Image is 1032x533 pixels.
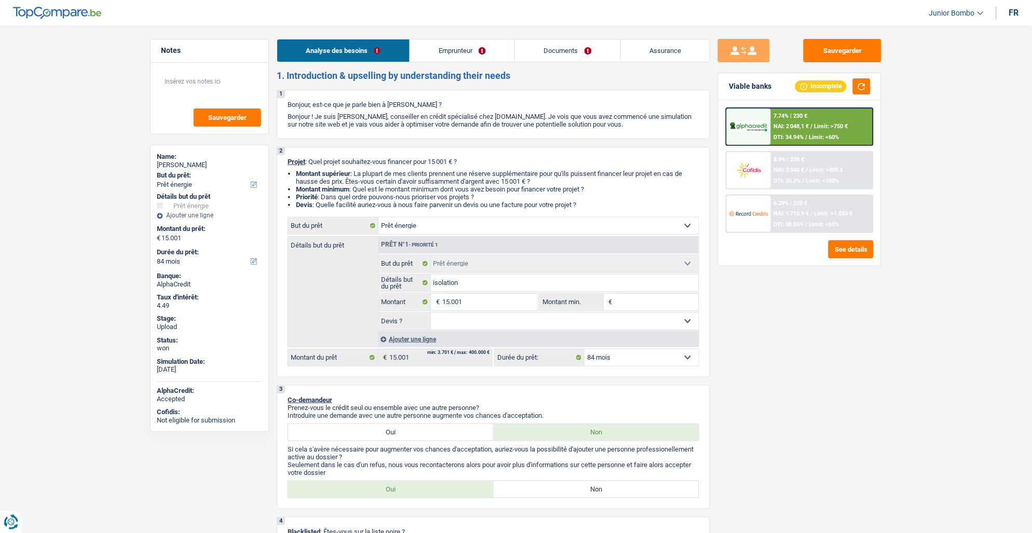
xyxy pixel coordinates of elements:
[494,481,699,498] label: Non
[157,387,262,395] div: AlphaCredit:
[288,481,494,498] label: Oui
[494,424,699,441] label: Non
[378,332,699,347] div: Ajouter une ligne
[157,171,260,180] label: But du prêt:
[296,170,350,177] strong: Montant supérieur
[296,201,699,209] li: : Quelle facilité auriez-vous à nous faire parvenir un devis ou une facture pour votre projet ?
[208,114,247,121] span: Sauvegarder
[604,294,615,310] span: €
[806,134,808,141] span: /
[157,344,262,352] div: won
[729,204,768,223] img: Record Credits
[157,365,262,374] div: [DATE]
[378,294,431,310] label: Montant
[515,39,620,62] a: Documents
[157,272,262,280] div: Banque:
[277,70,710,81] h2: 1. Introduction & upselling by understanding their needs
[288,404,699,412] p: Prenez-vous le crédit seul ou ensemble avec une autre personne?
[921,5,984,22] a: Junior Bombo
[1009,8,1019,18] div: fr
[157,248,260,256] label: Durée du prêt:
[803,177,805,184] span: /
[729,160,768,180] img: Cofidis
[157,212,262,219] div: Ajouter une ligne
[809,221,839,228] span: Limit: <65%
[288,396,332,404] span: Co-demandeur
[157,153,262,161] div: Name:
[161,46,258,55] h5: Notes
[806,177,839,184] span: Limit: <100%
[774,167,805,173] span: NAI: 2 040 €
[288,113,699,128] p: Bonjour ! Je suis [PERSON_NAME], conseiller en crédit spécialisé chez [DOMAIN_NAME]. Je vois que ...
[277,147,285,155] div: 2
[409,242,438,248] span: - Priorité 1
[729,82,771,91] div: Viable banks
[277,517,285,525] div: 4
[296,193,699,201] li: : Dans quel ordre pouvons-nous prioriser vos projets ?
[296,185,349,193] strong: Montant minimum
[804,39,881,62] button: Sauvegarder
[806,167,808,173] span: /
[157,293,262,302] div: Taux d'intérêt:
[296,193,318,201] strong: Priorité
[13,7,101,19] img: TopCompare Logo
[157,225,260,233] label: Montant du prêt:
[378,275,431,291] label: Détails but du prêt
[774,221,804,228] span: DTI: 38.85%
[194,108,261,127] button: Sauvegarder
[729,121,768,133] img: AlphaCredit
[621,39,710,62] a: Assurance
[288,158,305,166] span: Projet
[811,123,813,130] span: /
[277,90,285,98] div: 1
[810,167,844,173] span: Limit: >800 €
[540,294,603,310] label: Montant min.
[157,416,262,425] div: Not eligible for submission
[774,156,805,163] div: 8.9% | 238 €
[774,177,801,184] span: DTI: 35.2%
[157,395,262,403] div: Accepted
[288,237,378,249] label: Détails but du prêt
[774,134,804,141] span: DTI: 34.94%
[809,134,839,141] span: Limit: <60%
[157,315,262,323] div: Stage:
[806,221,808,228] span: /
[288,412,699,419] p: Introduire une demande avec une autre personne augmente vos chances d'acceptation.
[277,39,410,62] a: Analyse des besoins
[157,280,262,289] div: AlphaCredit
[495,349,585,366] label: Durée du prêt:
[795,80,847,92] div: Incomplete
[157,302,262,310] div: 4.49
[774,123,809,130] span: NAI: 2 048,1 €
[774,113,808,119] div: 7.74% | 230 €
[378,349,389,366] span: €
[288,158,699,166] p: : Quel projet souhaitez-vous financer pour 15 001 € ?
[814,210,853,217] span: Limit: >1.033 €
[811,210,813,217] span: /
[288,101,699,108] p: Bonjour, est-ce que je parle bien à [PERSON_NAME] ?
[288,217,378,234] label: But du prêt
[431,294,442,310] span: €
[157,358,262,366] div: Simulation Date:
[814,123,848,130] span: Limit: >750 €
[157,193,262,201] div: Détails but du prêt
[157,336,262,345] div: Status:
[296,185,699,193] li: : Quel est le montant minimum dont vous avez besoin pour financer votre projet ?
[157,323,262,331] div: Upload
[774,210,809,217] span: NAI: 1 715,9 €
[157,161,262,169] div: [PERSON_NAME]
[378,313,431,330] label: Devis ?
[277,386,285,393] div: 3
[288,349,378,366] label: Montant du prêt
[288,461,699,476] p: Seulement dans le cas d'un refus, nous vous recontacterons alors pour avoir plus d'informations s...
[296,170,699,185] li: : La plupart de mes clients prennent une réserve supplémentaire pour qu'ils puissent financer leu...
[157,234,160,242] span: €
[157,408,262,416] div: Cofidis:
[774,200,808,207] div: 6.29% | 220 €
[288,424,494,441] label: Oui
[829,240,874,258] button: See details
[929,9,975,18] span: Junior Bombo
[296,201,313,209] span: Devis
[288,445,699,461] p: Si cela s'avère nécessaire pour augmenter vos chances d'acceptation, auriez-vous la possibilité d...
[427,350,490,355] div: min: 3.701 € / max: 400.000 €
